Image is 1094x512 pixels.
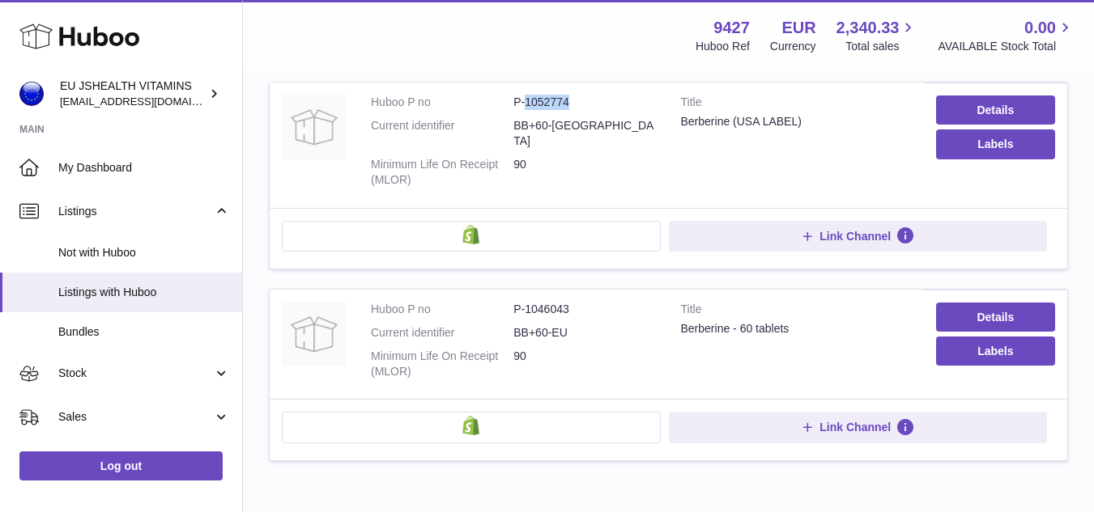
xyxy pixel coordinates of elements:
div: Berberine - 60 tablets [681,321,912,336]
dt: Current identifier [371,118,513,149]
button: Link Channel [669,221,1048,252]
span: 2,340.33 [836,17,900,39]
dd: P-1052774 [513,95,656,110]
span: Total sales [845,39,917,54]
span: Sales [58,409,213,425]
dt: Current identifier [371,325,513,341]
a: 2,340.33 Total sales [836,17,918,54]
dd: P-1046043 [513,302,656,317]
a: Details [936,95,1055,125]
img: shopify-small.png [462,225,479,244]
dd: 90 [513,349,656,379]
strong: Title [681,95,912,114]
div: EU JSHEALTH VITAMINS [60,78,206,109]
span: Link Channel [819,229,891,243]
a: Details [936,303,1055,332]
button: Labels [936,336,1055,366]
span: Bundles [58,324,230,340]
strong: 9427 [713,17,750,39]
div: Currency [770,39,816,54]
span: My Dashboard [58,160,230,176]
img: Berberine (USA LABEL) [282,95,347,159]
span: [EMAIL_ADDRESS][DOMAIN_NAME] [60,95,238,108]
dt: Minimum Life On Receipt (MLOR) [371,349,513,379]
span: Listings [58,204,213,219]
a: 0.00 AVAILABLE Stock Total [938,17,1075,54]
img: Berberine - 60 tablets [282,302,347,366]
span: Stock [58,366,213,381]
dt: Huboo P no [371,302,513,317]
dt: Huboo P no [371,95,513,110]
strong: EUR [781,17,815,39]
span: 0.00 [1024,17,1056,39]
div: Berberine (USA LABEL) [681,114,912,129]
dd: BB+60-EU [513,325,656,341]
button: Link Channel [669,412,1048,442]
img: shopify-small.png [462,416,479,435]
dd: BB+60-[GEOGRAPHIC_DATA] [513,118,656,149]
span: Not with Huboo [58,245,230,260]
button: Labels [936,129,1055,159]
dd: 90 [513,157,656,188]
span: Listings with Huboo [58,285,230,300]
strong: Title [681,302,912,321]
a: Log out [19,451,223,480]
img: internalAdmin-9427@internal.huboo.com [19,82,44,106]
span: Link Channel [819,420,891,434]
div: Huboo Ref [696,39,750,54]
span: AVAILABLE Stock Total [938,39,1075,54]
dt: Minimum Life On Receipt (MLOR) [371,157,513,188]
